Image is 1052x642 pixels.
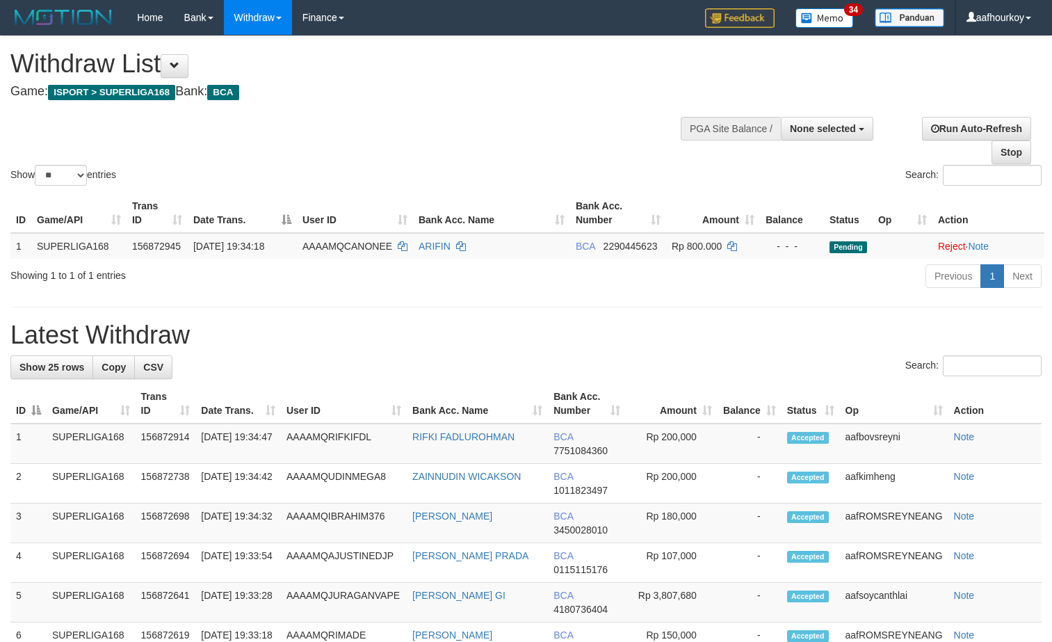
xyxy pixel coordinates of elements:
td: · [932,233,1044,259]
span: Accepted [787,591,829,602]
span: BCA [553,471,573,482]
td: - [718,504,782,543]
img: panduan.png [875,8,944,27]
th: Bank Acc. Number: activate to sort column ascending [548,384,626,424]
td: 156872694 [136,543,196,583]
span: Rp 800.000 [672,241,722,252]
span: Show 25 rows [19,362,84,373]
th: Op: activate to sort column ascending [873,193,932,233]
td: - [718,543,782,583]
td: Rp 200,000 [626,424,717,464]
span: None selected [790,123,856,134]
td: - [718,424,782,464]
span: Copy 4180736404 to clipboard [553,604,608,615]
span: Accepted [787,432,829,444]
th: Game/API: activate to sort column ascending [47,384,136,424]
span: BCA [576,241,595,252]
a: Note [954,471,975,482]
th: Op: activate to sort column ascending [840,384,948,424]
th: Amount: activate to sort column ascending [626,384,717,424]
td: [DATE] 19:34:42 [195,464,281,504]
td: [DATE] 19:33:54 [195,543,281,583]
td: 4 [10,543,47,583]
th: Action [932,193,1044,233]
span: BCA [553,431,573,442]
td: [DATE] 19:33:28 [195,583,281,623]
th: Date Trans.: activate to sort column ascending [195,384,281,424]
a: CSV [134,355,172,379]
td: [DATE] 19:34:32 [195,504,281,543]
td: 156872738 [136,464,196,504]
a: Show 25 rows [10,355,93,379]
label: Search: [905,165,1042,186]
td: Rp 200,000 [626,464,717,504]
a: [PERSON_NAME] PRADA [412,550,528,561]
th: Status: activate to sort column ascending [782,384,840,424]
td: AAAAMQUDINMEGA8 [281,464,407,504]
a: Previous [925,264,981,288]
div: - - - [766,239,818,253]
span: Copy [102,362,126,373]
td: AAAAMQJURAGANVAPE [281,583,407,623]
a: ZAINNUDIN WICAKSON [412,471,521,482]
span: Accepted [787,630,829,642]
a: RIFKI FADLUROHMAN [412,431,515,442]
td: - [718,583,782,623]
th: Balance [760,193,824,233]
a: Next [1003,264,1042,288]
span: BCA [207,85,238,100]
span: BCA [553,590,573,601]
td: 156872914 [136,424,196,464]
span: 34 [844,3,863,16]
span: BCA [553,511,573,522]
span: BCA [553,550,573,561]
span: Accepted [787,511,829,523]
td: SUPERLIGA168 [47,543,136,583]
td: AAAAMQAJUSTINEDJP [281,543,407,583]
th: ID [10,193,31,233]
td: - [718,464,782,504]
img: Button%20Memo.svg [795,8,854,28]
h1: Latest Withdraw [10,321,1042,349]
td: [DATE] 19:34:47 [195,424,281,464]
td: SUPERLIGA168 [47,464,136,504]
a: Note [954,511,975,522]
th: Date Trans.: activate to sort column descending [188,193,297,233]
a: Note [954,550,975,561]
span: Pending [830,241,867,253]
th: Trans ID: activate to sort column ascending [136,384,196,424]
th: Action [948,384,1042,424]
th: Amount: activate to sort column ascending [666,193,760,233]
a: Note [968,241,989,252]
td: 3 [10,504,47,543]
span: ISPORT > SUPERLIGA168 [48,85,175,100]
a: Note [954,629,975,641]
span: Copy 7751084360 to clipboard [553,445,608,456]
a: Note [954,431,975,442]
th: Bank Acc. Name: activate to sort column ascending [413,193,570,233]
td: aafkimheng [840,464,948,504]
img: Feedback.jpg [705,8,775,28]
span: Copy 3450028010 to clipboard [553,524,608,536]
th: User ID: activate to sort column ascending [297,193,413,233]
th: Balance: activate to sort column ascending [718,384,782,424]
th: User ID: activate to sort column ascending [281,384,407,424]
a: Reject [938,241,966,252]
a: [PERSON_NAME] GI [412,590,505,601]
td: 1 [10,424,47,464]
span: AAAAMQCANONEE [302,241,392,252]
a: Stop [992,141,1031,164]
td: 156872698 [136,504,196,543]
input: Search: [943,165,1042,186]
td: 2 [10,464,47,504]
td: Rp 180,000 [626,504,717,543]
div: Showing 1 to 1 of 1 entries [10,263,428,282]
a: Run Auto-Refresh [922,117,1031,141]
td: SUPERLIGA168 [47,424,136,464]
span: Copy 1011823497 to clipboard [553,485,608,496]
td: SUPERLIGA168 [31,233,127,259]
td: Rp 107,000 [626,543,717,583]
span: BCA [553,629,573,641]
a: Note [954,590,975,601]
input: Search: [943,355,1042,376]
